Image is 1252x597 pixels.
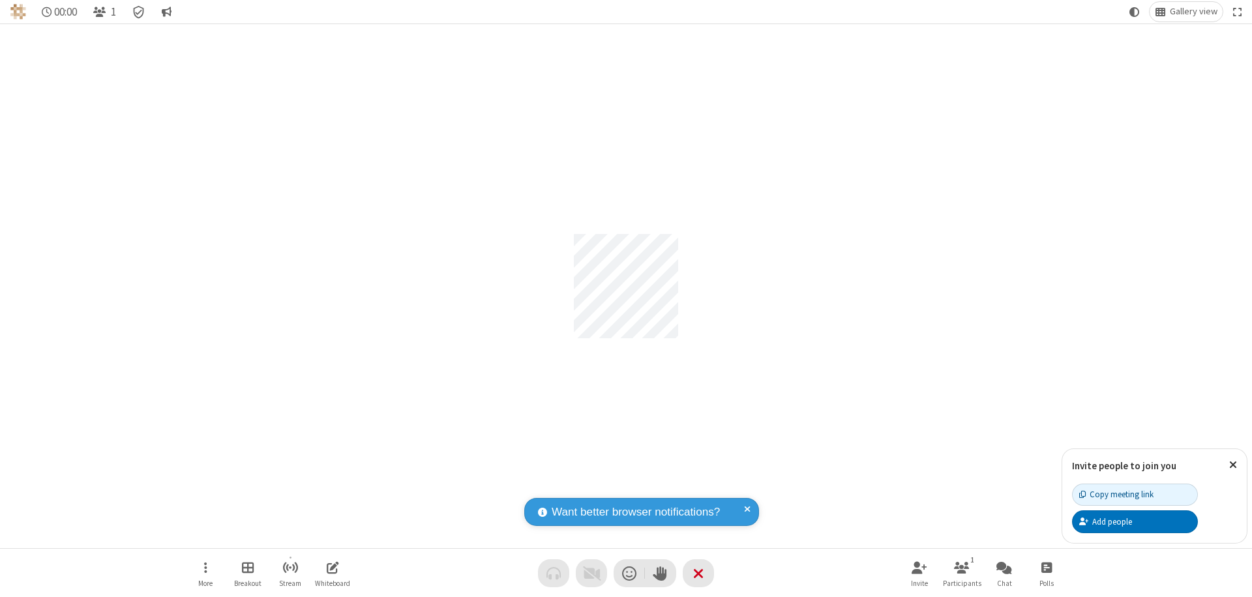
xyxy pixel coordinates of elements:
[1072,459,1176,472] label: Invite people to join you
[997,579,1012,587] span: Chat
[198,579,213,587] span: More
[10,4,26,20] img: QA Selenium DO NOT DELETE OR CHANGE
[186,555,225,592] button: Open menu
[87,2,121,22] button: Open participant list
[614,559,645,587] button: Send a reaction
[315,579,350,587] span: Whiteboard
[1072,484,1198,506] button: Copy meeting link
[538,559,569,587] button: Audio problem - check your Internet connection or call by phone
[943,579,981,587] span: Participants
[37,2,83,22] div: Timer
[156,2,177,22] button: Conversation
[271,555,310,592] button: Start streaming
[942,555,981,592] button: Open participant list
[228,555,267,592] button: Manage Breakout Rooms
[967,554,978,566] div: 1
[1079,488,1154,501] div: Copy meeting link
[645,559,676,587] button: Raise hand
[911,579,928,587] span: Invite
[111,6,116,18] span: 1
[552,504,720,521] span: Want better browser notifications?
[1219,449,1247,481] button: Close popover
[683,559,714,587] button: End or leave meeting
[313,555,352,592] button: Open shared whiteboard
[127,2,151,22] div: Meeting details Encryption enabled
[54,6,77,18] span: 00:00
[1124,2,1145,22] button: Using system theme
[985,555,1024,592] button: Open chat
[279,579,301,587] span: Stream
[576,559,607,587] button: Video
[1027,555,1066,592] button: Open poll
[1228,2,1247,22] button: Fullscreen
[1039,579,1054,587] span: Polls
[1072,510,1198,532] button: Add people
[234,579,261,587] span: Breakout
[1150,2,1223,22] button: Change layout
[1170,7,1217,17] span: Gallery view
[900,555,939,592] button: Invite participants (⌘+Shift+I)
